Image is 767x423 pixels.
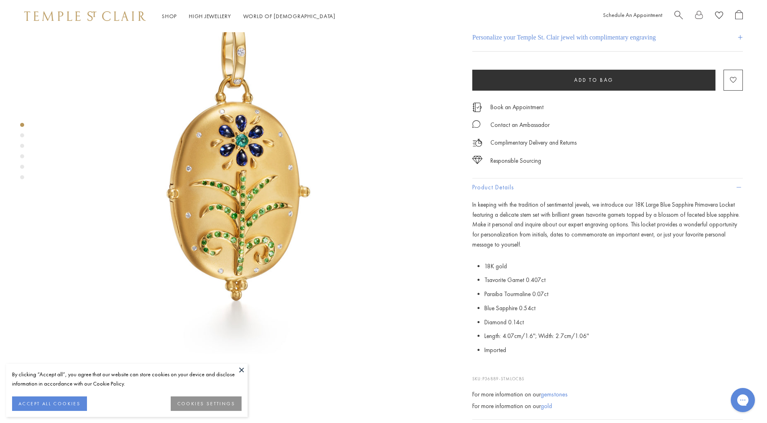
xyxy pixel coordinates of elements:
[541,402,552,410] a: gold
[12,396,87,411] button: ACCEPT ALL COOKIES
[472,138,482,148] img: icon_delivery.svg
[490,138,577,148] p: Complimentary Delivery and Returns
[472,103,482,112] img: icon_appointment.svg
[484,273,743,287] li: Tsavorite Garnet 0.407ct
[472,33,656,42] h4: Personalize your Temple St. Clair jewel with complimentary engraving
[24,11,146,21] img: Temple St. Clair
[189,12,231,20] a: High JewelleryHigh Jewellery
[484,301,743,315] li: Blue Sapphire 0.54ct
[738,30,743,45] h4: +
[541,390,568,398] a: gemstones
[727,385,759,415] iframe: Gorgias live chat messenger
[484,329,743,343] li: Length: 4.07cm/1.6''; Width: 2.7cm/1.06''
[472,120,480,128] img: MessageIcon-01_2.svg
[12,370,242,388] div: By clicking “Accept all”, you agree that our website can store cookies on your device and disclos...
[472,401,743,411] div: For more information on our
[490,120,550,130] div: Contact an Ambassador
[674,10,683,23] a: Search
[171,396,242,411] button: COOKIES SETTINGS
[472,70,715,91] button: Add to bag
[574,77,614,83] span: Add to bag
[20,121,24,186] div: Product gallery navigation
[472,390,743,400] div: For more information on our
[490,103,544,112] a: Book an Appointment
[162,11,335,21] nav: Main navigation
[484,259,743,274] li: 18K gold
[472,200,743,250] p: In keeping with the tradition of sentimental jewels, we introduce our 18K Large Blue Sapphire Pri...
[162,12,177,20] a: ShopShop
[482,376,524,382] span: P36889-STMLOCBS
[735,10,743,23] a: Open Shopping Bag
[603,11,662,19] a: Schedule An Appointment
[715,10,723,23] a: View Wishlist
[484,343,743,357] li: Imported
[472,156,482,164] img: icon_sourcing.svg
[243,12,335,20] a: World of [DEMOGRAPHIC_DATA]World of [DEMOGRAPHIC_DATA]
[472,367,743,382] p: SKU:
[484,287,743,301] li: Paraiba Tourmaline 0.07ct
[484,315,743,330] li: Diamond 0.14ct
[490,156,541,166] div: Responsible Sourcing
[472,178,743,197] button: Product Details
